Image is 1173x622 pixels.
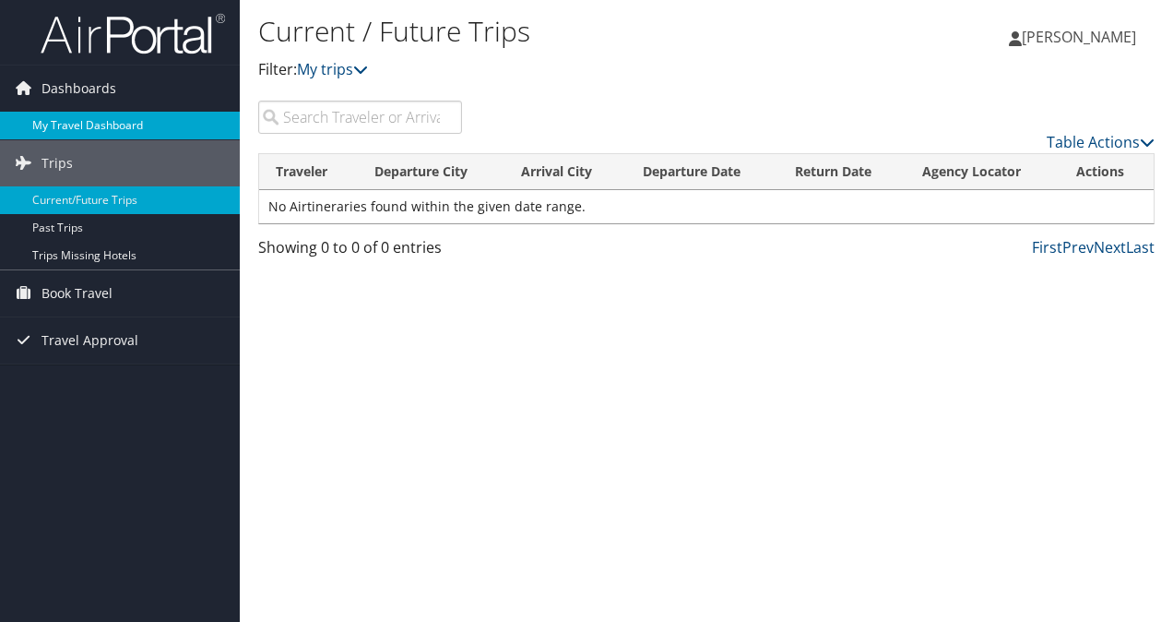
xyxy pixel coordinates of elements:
[358,154,504,190] th: Departure City: activate to sort column ascending
[504,154,625,190] th: Arrival City: activate to sort column ascending
[778,154,906,190] th: Return Date: activate to sort column ascending
[41,270,113,317] span: Book Travel
[41,140,73,186] span: Trips
[258,101,462,134] input: Search Traveler or Arrival City
[906,154,1059,190] th: Agency Locator: activate to sort column ascending
[1062,237,1094,257] a: Prev
[41,12,225,55] img: airportal-logo.png
[1022,27,1136,47] span: [PERSON_NAME]
[258,58,856,82] p: Filter:
[259,154,358,190] th: Traveler: activate to sort column ascending
[41,317,138,364] span: Travel Approval
[297,59,368,79] a: My trips
[1126,237,1155,257] a: Last
[1060,154,1154,190] th: Actions
[41,66,116,112] span: Dashboards
[258,236,462,268] div: Showing 0 to 0 of 0 entries
[258,12,856,51] h1: Current / Future Trips
[1094,237,1126,257] a: Next
[259,190,1154,223] td: No Airtineraries found within the given date range.
[1009,9,1155,65] a: [PERSON_NAME]
[1032,237,1062,257] a: First
[626,154,778,190] th: Departure Date: activate to sort column descending
[1047,132,1155,152] a: Table Actions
